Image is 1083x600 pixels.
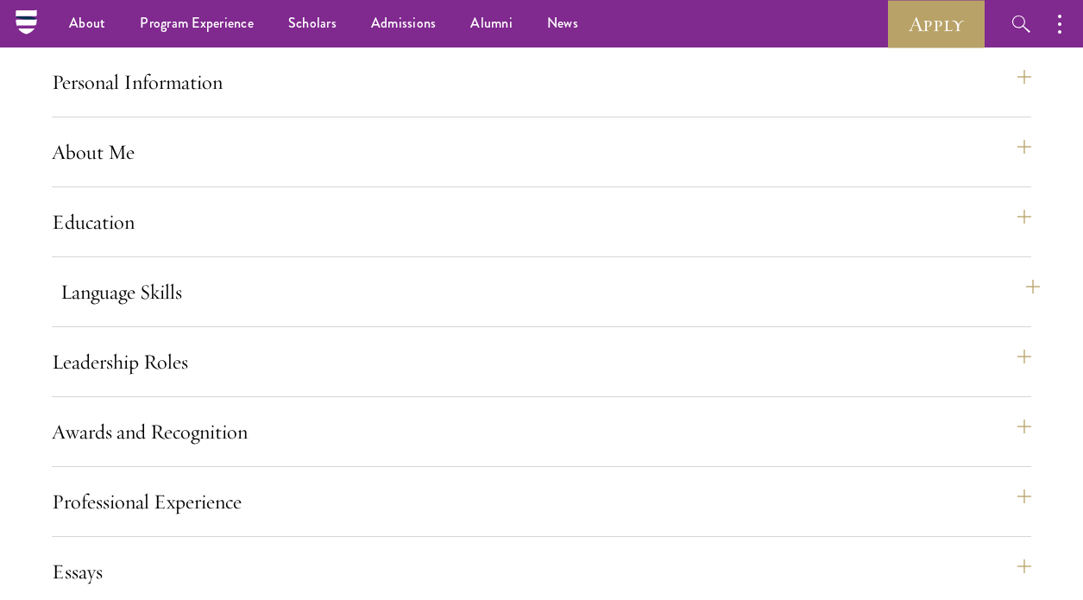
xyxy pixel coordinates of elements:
[52,61,1031,103] button: Personal Information
[52,341,1031,382] button: Leadership Roles
[52,551,1031,592] button: Essays
[52,201,1031,243] button: Education
[52,481,1031,522] button: Professional Experience
[52,131,1031,173] button: About Me
[60,271,1040,313] button: Language Skills
[52,411,1031,452] button: Awards and Recognition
